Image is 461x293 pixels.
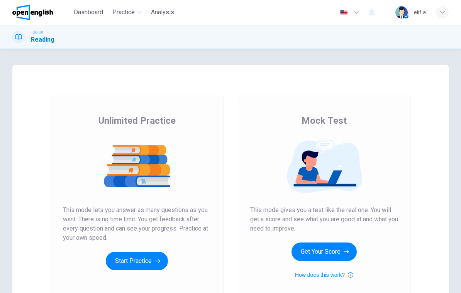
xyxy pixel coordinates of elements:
[148,5,177,19] button: Analysis
[71,5,106,19] button: Dashboard
[31,35,54,44] h1: Reading
[151,8,174,17] span: Analysis
[98,115,176,127] span: Unlimited Practice
[109,5,145,19] button: Practice
[63,205,211,242] span: This mode lets you answer as many questions as you want. There is no time limit. You get feedback...
[12,5,71,20] a: OpenEnglish logo
[339,10,349,15] img: en
[414,8,427,17] div: elif a.
[250,205,398,233] span: This mode gives you a test like the real one. You will get a score and see what you are good at a...
[395,6,408,19] img: Profile picture
[302,115,347,127] span: Mock Test
[292,242,357,261] button: Get Your Score
[31,30,43,35] span: TOEFL®
[74,8,103,17] span: Dashboard
[295,270,353,280] button: How does this work?
[112,8,135,17] span: Practice
[106,252,168,270] button: Start Practice
[12,5,53,20] img: OpenEnglish logo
